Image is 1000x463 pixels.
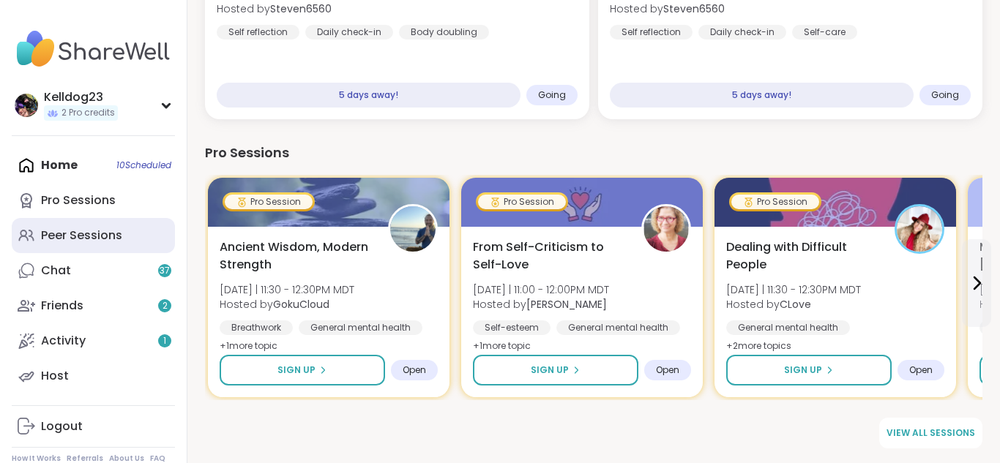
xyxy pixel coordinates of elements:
[160,265,170,277] span: 37
[217,1,364,16] span: Hosted by
[12,218,175,253] a: Peer Sessions
[41,263,71,279] div: Chat
[663,1,725,16] b: Steven6560
[217,83,520,108] div: 5 days away!
[897,206,942,252] img: CLove
[610,25,693,39] div: Self reflection
[61,107,115,119] span: 2 Pro credits
[792,25,857,39] div: Self-care
[220,282,354,297] span: [DATE] | 11:30 - 12:30PM MDT
[41,227,122,244] div: Peer Sessions
[473,297,609,312] span: Hosted by
[225,195,313,209] div: Pro Session
[390,206,436,252] img: GokuCloud
[784,364,822,377] span: Sign Up
[163,335,166,347] span: 1
[473,355,638,385] button: Sign Up
[12,288,175,323] a: Friends2
[205,143,982,163] div: Pro Sessions
[270,1,332,16] b: Steven6560
[12,323,175,358] a: Activity1
[41,368,69,384] div: Host
[526,297,607,312] b: [PERSON_NAME]
[163,300,168,312] span: 2
[656,364,679,376] span: Open
[305,25,393,39] div: Daily check-in
[531,364,569,377] span: Sign Up
[643,206,689,252] img: Fausta
[399,25,489,39] div: Body doubling
[41,192,116,208] div: Pro Sessions
[41,333,86,349] div: Activity
[610,83,914,108] div: 5 days away!
[909,364,933,376] span: Open
[556,320,680,335] div: General mental health
[12,23,175,75] img: ShareWell Nav Logo
[220,355,385,385] button: Sign Up
[726,282,861,297] span: [DATE] | 11:30 - 12:30PM MDT
[217,25,299,39] div: Self reflection
[726,355,892,385] button: Sign Up
[41,298,83,314] div: Friends
[726,238,878,274] span: Dealing with Difficult People
[538,89,566,101] span: Going
[12,358,175,394] a: Host
[403,364,426,376] span: Open
[473,238,625,274] span: From Self-Criticism to Self-Love
[220,238,372,274] span: Ancient Wisdom, Modern Strength
[478,195,566,209] div: Pro Session
[887,426,975,440] span: View all sessions
[220,320,293,335] div: Breathwork
[726,297,861,312] span: Hosted by
[931,89,959,101] span: Going
[277,364,316,377] span: Sign Up
[220,297,354,312] span: Hosted by
[12,253,175,288] a: Chat37
[299,320,422,335] div: General mental health
[44,89,118,105] div: Kelldog23
[15,94,38,117] img: Kelldog23
[273,297,329,312] b: GokuCloud
[879,418,982,448] a: View all sessions
[12,183,175,218] a: Pro Sessions
[473,320,551,335] div: Self-esteem
[473,282,609,297] span: [DATE] | 11:00 - 12:00PM MDT
[12,409,175,444] a: Logout
[780,297,811,312] b: CLove
[610,1,756,16] span: Hosted by
[41,418,83,434] div: Logout
[698,25,786,39] div: Daily check-in
[731,195,819,209] div: Pro Session
[726,320,850,335] div: General mental health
